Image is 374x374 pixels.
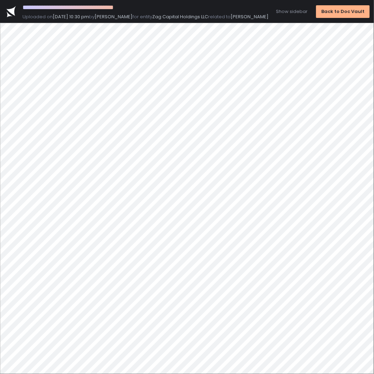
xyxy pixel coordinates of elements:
span: [PERSON_NAME] [231,13,269,20]
span: for entity [133,13,152,20]
span: [DATE] 10:30 pm [53,13,89,20]
button: Show sidebar [276,8,308,15]
span: related to [208,13,231,20]
span: Uploaded on [22,13,53,20]
button: Back to Doc Vault [316,5,370,18]
div: Back to Doc Vault [321,8,365,15]
span: Zag Capital Holdings LLC [152,13,208,20]
span: [PERSON_NAME] [95,13,133,20]
span: by [89,13,95,20]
